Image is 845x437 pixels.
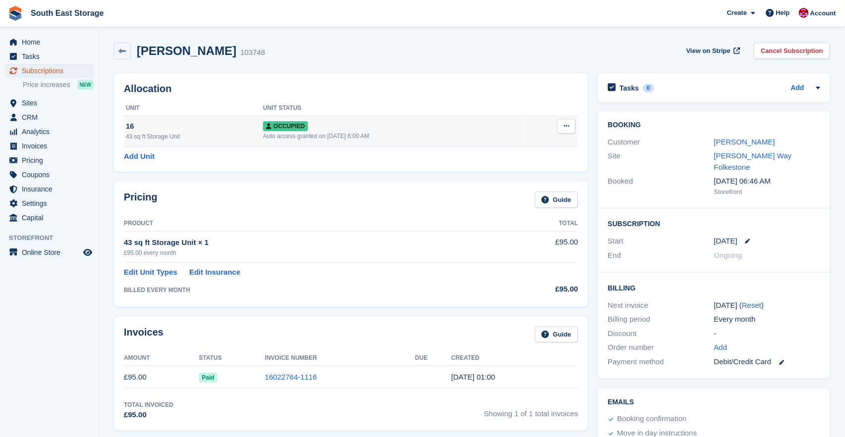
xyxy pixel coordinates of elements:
a: View on Stripe [683,43,742,59]
div: Billing period [608,314,714,325]
h2: Subscription [608,218,820,228]
a: [PERSON_NAME] Way Folkestone [714,151,792,171]
a: menu [5,49,94,63]
a: menu [5,153,94,167]
span: Price increases [23,80,70,90]
span: Paid [199,373,217,383]
div: - [714,328,820,340]
div: NEW [77,80,94,90]
a: menu [5,110,94,124]
div: Start [608,236,714,247]
a: Add [714,342,728,353]
span: Coupons [22,168,81,182]
div: £95.00 every month [124,248,504,257]
div: 43 sq ft Storage Unit × 1 [124,237,504,248]
div: Debit/Credit Card [714,356,820,368]
div: Discount [608,328,714,340]
th: Created [451,350,578,366]
div: Site [608,150,714,173]
div: Customer [608,137,714,148]
a: menu [5,35,94,49]
span: Pricing [22,153,81,167]
time: 2025-08-29 00:00:29 UTC [451,373,495,381]
th: Unit Status [263,100,527,116]
span: Home [22,35,81,49]
th: Product [124,216,504,232]
span: Insurance [22,182,81,196]
a: menu [5,245,94,259]
a: menu [5,139,94,153]
a: Reset [742,301,761,309]
span: Online Store [22,245,81,259]
div: [DATE] 06:46 AM [714,176,820,187]
span: View on Stripe [687,46,731,56]
a: menu [5,64,94,78]
a: Add [791,83,804,94]
th: Total [504,216,579,232]
span: Settings [22,196,81,210]
h2: Billing [608,283,820,292]
span: CRM [22,110,81,124]
span: Tasks [22,49,81,63]
th: Status [199,350,265,366]
h2: Allocation [124,83,578,95]
div: End [608,250,714,261]
a: menu [5,125,94,139]
th: Due [415,350,451,366]
a: Edit Unit Types [124,267,177,278]
a: South East Storage [27,5,108,21]
a: menu [5,182,94,196]
div: 43 sq ft Storage Unit [126,132,263,141]
span: Capital [22,211,81,225]
div: 0 [643,84,654,93]
span: Sites [22,96,81,110]
h2: Invoices [124,327,163,343]
span: Subscriptions [22,64,81,78]
a: menu [5,196,94,210]
a: Preview store [82,246,94,258]
div: Payment method [608,356,714,368]
h2: Tasks [620,84,639,93]
div: 16 [126,121,263,132]
span: Ongoing [714,251,742,259]
span: Occupied [263,121,308,131]
h2: Emails [608,398,820,406]
a: menu [5,96,94,110]
a: menu [5,211,94,225]
div: Auto access granted on [DATE] 6:00 AM [263,132,527,141]
td: £95.00 [124,366,199,388]
span: Analytics [22,125,81,139]
a: 16022764-1116 [265,373,317,381]
div: Order number [608,342,714,353]
span: Account [810,8,836,18]
span: Help [776,8,790,18]
a: Price increases NEW [23,79,94,90]
a: Add Unit [124,151,155,162]
span: Showing 1 of 1 total invoices [484,400,578,421]
a: Guide [535,192,579,208]
div: BILLED EVERY MONTH [124,286,504,294]
a: Cancel Subscription [754,43,830,59]
div: Next invoice [608,300,714,311]
th: Unit [124,100,263,116]
div: Booked [608,176,714,196]
h2: [PERSON_NAME] [137,44,236,57]
div: £95.00 [124,409,173,421]
time: 2025-08-29 00:00:00 UTC [714,236,738,247]
td: £95.00 [504,231,579,262]
div: £95.00 [504,284,579,295]
div: [DATE] ( ) [714,300,820,311]
span: Invoices [22,139,81,153]
img: Roger Norris [799,8,809,18]
a: [PERSON_NAME] [714,138,775,146]
div: Every month [714,314,820,325]
a: Guide [535,327,579,343]
span: Create [727,8,747,18]
th: Invoice Number [265,350,415,366]
span: Storefront [9,233,99,243]
div: 103748 [240,47,265,58]
a: Edit Insurance [189,267,240,278]
div: Storefront [714,187,820,197]
th: Amount [124,350,199,366]
h2: Booking [608,121,820,129]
